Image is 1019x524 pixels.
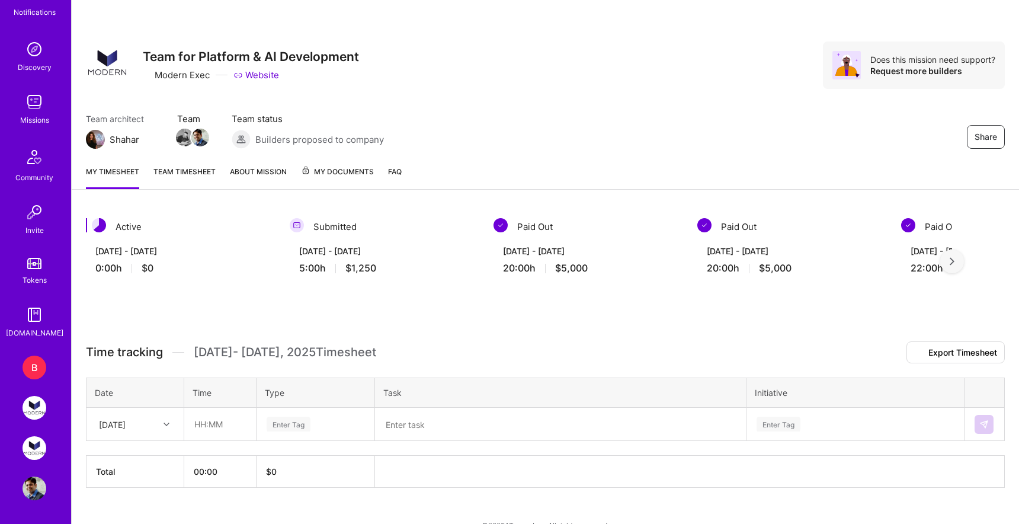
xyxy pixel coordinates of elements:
th: Total [86,456,184,488]
img: Team Member Avatar [191,129,209,146]
img: teamwork [23,90,46,114]
img: Modern Exec: Team for Platform & AI Development [23,396,46,420]
th: Date [86,378,184,408]
span: $ 0 [266,467,277,477]
span: Team architect [86,113,153,125]
i: icon Download [914,349,924,357]
button: Export Timesheet [906,341,1005,363]
h3: Team for Platform & AI Development [143,49,359,64]
img: right [950,257,954,266]
img: Team Member Avatar [176,129,194,146]
div: Submitted [290,218,479,235]
div: Community [15,171,53,184]
a: Modern Exec: Project Magic [20,436,49,460]
a: Website [233,69,279,81]
a: Team Member Avatar [193,127,208,148]
div: Request more builders [870,65,995,76]
img: Invite [23,200,46,224]
div: Notifications [14,6,56,18]
span: Team status [232,113,384,125]
a: My timesheet [86,165,139,189]
button: Share [967,125,1005,149]
a: FAQ [388,165,402,189]
div: Enter Tag [757,415,800,433]
span: Builders proposed to company [255,133,384,146]
span: Share [975,131,997,143]
img: Builders proposed to company [232,130,251,149]
a: Modern Exec: Team for Platform & AI Development [20,396,49,420]
img: Paid Out [901,218,915,232]
div: Time [193,386,248,399]
img: Team Architect [86,130,105,149]
div: 20:00 h [707,262,877,274]
a: Team timesheet [153,165,216,189]
img: guide book [23,303,46,327]
img: User Avatar [23,477,46,500]
span: [DATE] - [DATE] , 2025 Timesheet [194,345,376,360]
a: Team Member Avatar [177,127,193,148]
span: $5,000 [759,262,792,274]
a: My Documents [301,165,374,189]
img: Community [20,143,49,171]
div: Paid Out [494,218,683,235]
i: icon Mail [144,135,153,144]
input: HH:MM [185,408,255,440]
div: Enter Tag [267,415,310,433]
img: tokens [27,258,41,269]
span: $0 [142,262,153,274]
img: Modern Exec: Project Magic [23,436,46,460]
div: 0:00 h [95,262,266,274]
img: Submitted [290,218,304,232]
div: Missions [20,114,49,126]
div: Does this mission need support? [870,54,995,65]
div: Initiative [755,386,956,399]
div: B [23,356,46,379]
a: B [20,356,49,379]
div: 20:00 h [503,262,674,274]
span: Time tracking [86,345,163,360]
th: Type [257,378,375,408]
div: Discovery [18,61,52,74]
div: [DATE] - [DATE] [707,245,877,257]
img: Paid Out [494,218,508,232]
div: [DATE] - [DATE] [95,245,266,257]
img: discovery [23,37,46,61]
div: [DATE] - [DATE] [299,245,470,257]
i: icon CompanyGray [143,71,152,80]
div: Shahar [110,133,139,146]
span: $1,250 [345,262,376,274]
span: $5,000 [555,262,588,274]
div: [DATE] - [DATE] [503,245,674,257]
div: 5:00 h [299,262,470,274]
i: icon Chevron [164,421,169,427]
th: 00:00 [184,456,257,488]
img: Active [92,218,106,232]
div: Invite [25,224,44,237]
span: My Documents [301,165,374,178]
th: Task [375,378,746,408]
img: Paid Out [697,218,712,232]
span: Team [177,113,208,125]
div: [DOMAIN_NAME] [6,327,63,339]
img: Company Logo [86,41,129,84]
div: Paid Out [697,218,887,235]
img: Submit [979,420,989,429]
div: Active [86,218,275,235]
img: Avatar [832,51,861,79]
a: User Avatar [20,477,49,500]
div: Tokens [23,274,47,286]
a: About Mission [230,165,287,189]
div: Modern Exec [143,69,210,81]
div: [DATE] [99,418,126,430]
